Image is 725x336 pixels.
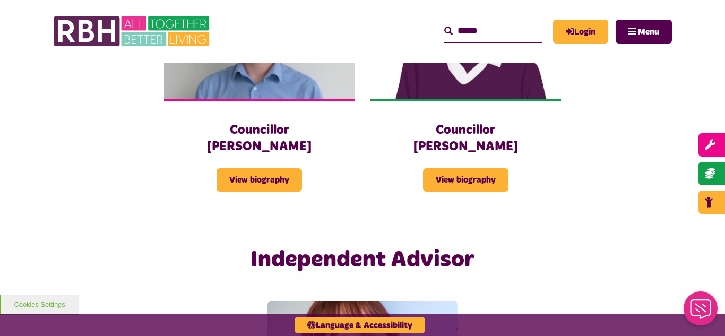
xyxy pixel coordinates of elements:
[392,122,540,155] h3: Councillor [PERSON_NAME]
[677,288,725,336] iframe: Netcall Web Assistant for live chat
[156,245,568,275] h2: Independent Advisor
[295,317,425,333] button: Language & Accessibility
[185,122,333,155] h3: Councillor [PERSON_NAME]
[217,168,302,192] span: View biography
[616,20,672,44] button: Navigation
[423,168,508,192] span: View biography
[53,11,212,52] img: RBH
[444,20,542,42] input: Search
[638,28,659,36] span: Menu
[553,20,608,44] a: MyRBH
